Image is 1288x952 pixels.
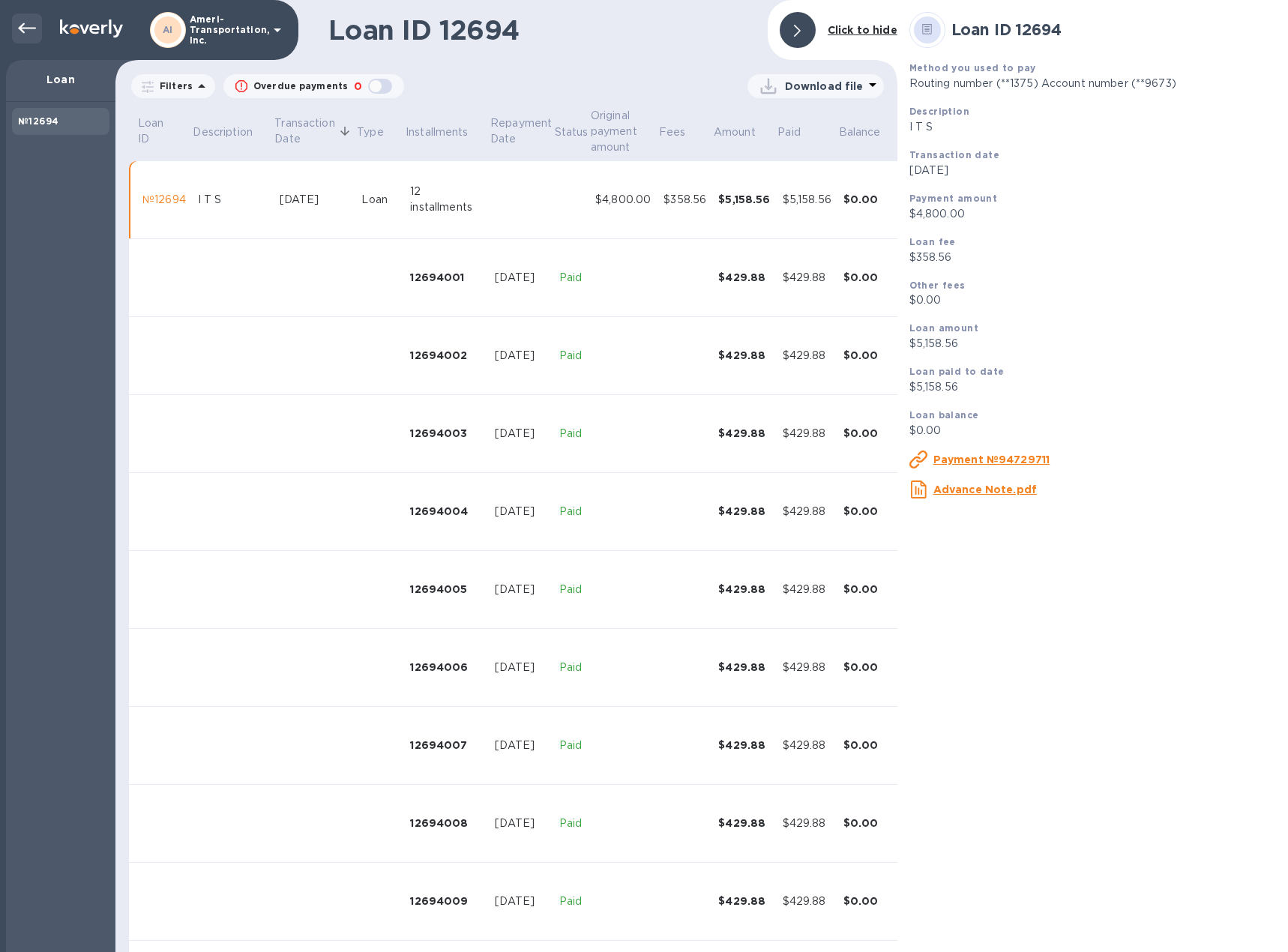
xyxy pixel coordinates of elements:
div: I T S [198,192,268,208]
div: [DATE] [495,426,547,442]
div: 12694002 [410,348,483,363]
p: Paid [559,582,583,597]
div: $0.00 [843,738,895,753]
div: №12694 [142,192,186,208]
b: Other fees [909,280,966,291]
div: $429.88 [783,582,831,597]
span: Paid [777,124,820,140]
div: 12 installments [410,184,483,215]
div: 12694006 [410,660,483,675]
div: $429.88 [718,660,770,675]
div: [DATE] [495,816,547,831]
b: Method you used to pay [909,62,1036,73]
div: $0.00 [843,894,895,909]
span: Original payment amount [591,108,657,155]
div: [DATE] [280,192,350,208]
div: $5,158.56 [718,192,770,207]
img: Logo [60,19,123,37]
div: $0.00 [843,192,895,207]
p: Balance [839,124,881,140]
div: $429.88 [718,504,770,519]
div: 12694008 [410,816,483,831]
p: Transaction Date [274,115,334,147]
p: $5,158.56 [909,379,1276,395]
p: Amount [714,124,756,140]
b: Description [909,106,969,117]
h1: Loan ID 12694 [328,14,756,46]
b: Click to hide [828,24,897,36]
div: $0.00 [843,348,895,363]
div: $0.00 [843,816,895,831]
b: Loan amount [909,322,978,334]
div: $429.88 [783,660,831,675]
b: Loan fee [909,236,956,247]
b: Payment amount [909,193,998,204]
div: $429.88 [783,348,831,364]
p: Overdue payments [253,79,348,93]
span: Loan ID [138,115,190,147]
span: Amount [714,124,775,140]
div: $429.88 [783,738,831,753]
div: $0.00 [843,426,895,441]
p: Paid [559,894,583,909]
div: $429.88 [783,270,831,286]
p: Original payment amount [591,108,637,155]
b: Loan balance [909,409,979,421]
p: Paid [559,348,583,364]
p: $5,158.56 [909,336,1276,352]
p: $0.00 [909,292,1276,308]
div: $0.00 [843,582,895,597]
p: Routing number (**1375) Account number (**9673) [909,76,1276,91]
b: Transaction date [909,149,999,160]
div: [DATE] [495,582,547,597]
p: Paid [559,504,583,519]
p: Description [193,124,252,140]
div: 12694004 [410,504,483,519]
p: $358.56 [909,250,1276,265]
p: Type [357,124,384,140]
div: 12694009 [410,894,483,909]
div: $429.88 [718,816,770,831]
div: [DATE] [495,738,547,753]
span: Type [357,124,403,140]
p: Paid [559,270,583,286]
p: Repayment Date [490,115,552,147]
div: $429.88 [783,816,831,831]
div: $429.88 [718,348,770,363]
p: Installments [406,124,469,140]
p: 0 [354,79,362,94]
div: 12694005 [410,582,483,597]
p: Filters [154,79,193,92]
b: Loan ID 12694 [951,20,1062,39]
p: Paid [777,124,801,140]
u: Payment №94729711 [933,454,1050,466]
p: $0.00 [909,423,1276,439]
div: $0.00 [843,270,895,285]
span: Transaction Date [274,115,354,147]
p: Status [555,124,589,140]
div: $429.88 [783,426,831,442]
div: [DATE] [495,270,547,286]
div: $429.88 [718,738,770,753]
span: Balance [839,124,900,140]
p: Ameri-Transportation, Inc. [190,14,265,46]
div: [DATE] [495,504,547,519]
p: $4,800.00 [909,206,1276,222]
div: $0.00 [843,660,895,675]
div: $429.88 [783,504,831,519]
div: $429.88 [718,582,770,597]
p: Paid [559,738,583,753]
p: Paid [559,816,583,831]
div: $5,158.56 [783,192,831,208]
b: Loan paid to date [909,366,1005,377]
div: [DATE] [495,348,547,364]
div: $429.88 [718,426,770,441]
div: 12694003 [410,426,483,441]
div: $429.88 [783,894,831,909]
p: Loan ID [138,115,171,147]
div: $429.88 [718,894,770,909]
div: 12694007 [410,738,483,753]
p: I T S [909,119,1276,135]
